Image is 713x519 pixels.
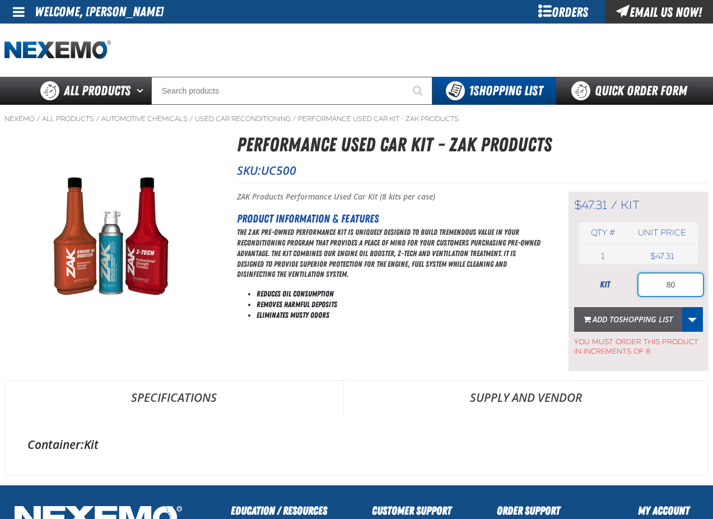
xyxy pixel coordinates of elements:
[237,210,540,227] h2: Product Information & Features
[189,114,193,123] span: /
[4,40,111,60] img: Nexemo logo
[574,279,636,291] div: kit
[579,223,627,243] th: Qty #
[574,198,607,212] span: $47.31
[27,437,84,452] label: Container:
[4,114,709,123] nav: Breadcrumbs
[639,274,703,296] input: Product Quantity
[27,437,686,452] div: Kit
[4,40,111,60] a: Home
[4,114,35,123] a: Nexemo
[432,77,556,105] button: You have 1 Shopping List. Open to view details
[404,77,432,105] button: Start Searching
[627,248,698,264] td: $47.31
[42,114,94,123] a: All Products
[344,381,709,414] a: Supply and Vendor
[195,114,291,123] a: Used Car Reconditioning
[96,114,100,123] span: /
[237,163,709,178] p: SKU:
[619,314,673,325] span: Shopping List
[64,81,131,101] span: All Products
[5,153,217,317] img: Performance Used Car Kit - ZAK Products
[638,502,702,519] h2: My Account
[574,307,682,332] button: Add toShopping List
[261,163,296,178] span: UC500
[237,227,540,280] p: The ZAK Pre-Owned Performance Kit is uniquely designed to build tremendous value in your recondit...
[292,114,296,123] span: /
[133,77,151,105] button: Open All Products pages
[257,310,540,321] li: Eliminates Musty Odors
[497,502,593,519] h2: Order Support
[36,114,40,123] span: /
[372,502,451,519] h2: Customer Support
[556,77,708,105] a: Quick Order Form
[257,299,540,310] li: Removes Harmful Deposits
[621,198,640,212] span: kit
[469,83,473,99] strong: 1
[237,192,540,202] p: ZAK Products Performance Used Car Kit (8 kits per case)
[469,83,543,99] span: Shopping List
[627,223,698,243] th: Unit price
[151,77,432,105] input: Search
[101,114,188,123] a: Automotive Chemicals
[682,307,703,332] a: More Actions
[237,130,709,160] h1: Performance Used Car Kit - ZAK Products
[593,314,673,325] span: Add to
[298,114,459,123] a: Performance Used Car Kit - ZAK Products
[5,381,343,414] a: Specifications
[574,332,703,356] span: You must order this product in increments of 8
[611,198,617,212] span: /
[257,289,540,299] li: Reduces Oil Consumption
[601,251,604,261] span: 1
[231,502,327,519] h2: Education / Resources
